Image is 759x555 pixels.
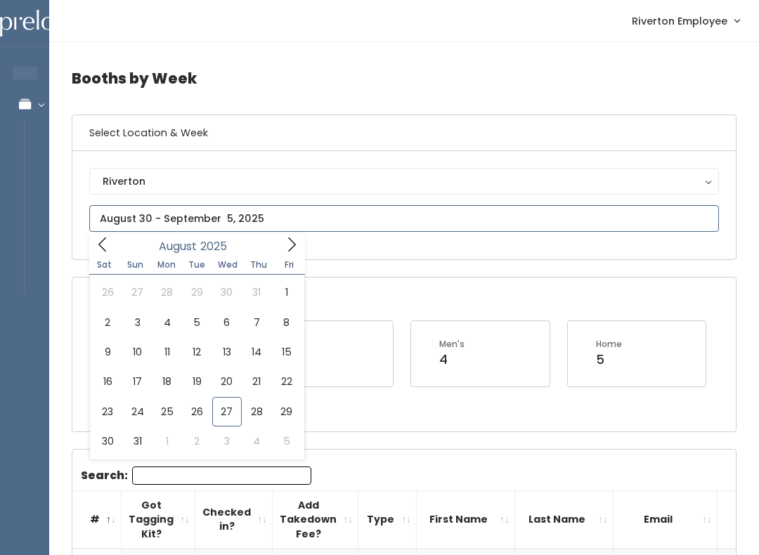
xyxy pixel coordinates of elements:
span: August 18, 2025 [153,367,182,396]
span: July 28, 2025 [153,277,182,307]
span: August 17, 2025 [122,367,152,396]
span: August 6, 2025 [212,308,242,337]
span: August 16, 2025 [93,367,122,396]
span: Wed [212,261,243,269]
button: Riverton [89,168,719,195]
div: 4 [439,351,465,369]
span: August 13, 2025 [212,337,242,367]
span: August 31, 2025 [122,426,152,456]
span: August 11, 2025 [153,337,182,367]
th: Checked in?: activate to sort column ascending [195,490,273,549]
span: August 21, 2025 [242,367,271,396]
span: August 14, 2025 [242,337,271,367]
input: August 30 - September 5, 2025 [89,205,719,232]
span: Riverton Employee [632,13,727,29]
span: August 29, 2025 [271,397,301,426]
span: September 3, 2025 [212,426,242,456]
span: August 23, 2025 [93,397,122,426]
span: Thu [243,261,274,269]
span: August 22, 2025 [271,367,301,396]
span: September 2, 2025 [182,426,212,456]
span: August 1, 2025 [271,277,301,307]
span: July 30, 2025 [212,277,242,307]
span: August 5, 2025 [182,308,212,337]
span: Mon [151,261,182,269]
span: Fri [274,261,305,269]
span: July 27, 2025 [122,277,152,307]
div: Home [596,338,622,351]
h6: Select Location & Week [72,115,736,151]
span: August 7, 2025 [242,308,271,337]
span: August [159,241,197,252]
span: Sun [120,261,151,269]
span: September 1, 2025 [153,426,182,456]
div: Riverton [103,174,706,189]
th: Add Takedown Fee?: activate to sort column ascending [273,490,358,549]
span: August 30, 2025 [93,426,122,456]
span: August 8, 2025 [271,308,301,337]
span: August 19, 2025 [182,367,212,396]
th: Got Tagging Kit?: activate to sort column ascending [122,490,195,549]
span: August 24, 2025 [122,397,152,426]
input: Year [197,237,239,255]
span: August 10, 2025 [122,337,152,367]
span: August 27, 2025 [212,397,242,426]
span: August 4, 2025 [153,308,182,337]
span: August 12, 2025 [182,337,212,367]
span: July 26, 2025 [93,277,122,307]
div: Men's [439,338,465,351]
span: August 2, 2025 [93,308,122,337]
span: Sat [89,261,120,269]
span: August 20, 2025 [212,367,242,396]
input: Search: [132,466,311,485]
span: August 15, 2025 [271,337,301,367]
span: August 28, 2025 [242,397,271,426]
span: September 5, 2025 [271,426,301,456]
h4: Booths by Week [72,59,737,98]
span: July 29, 2025 [182,277,212,307]
th: Email: activate to sort column ascending [614,490,718,549]
a: Riverton Employee [618,6,753,36]
th: #: activate to sort column descending [72,490,122,549]
span: August 25, 2025 [153,397,182,426]
label: Search: [81,466,311,485]
th: Last Name: activate to sort column ascending [515,490,614,549]
span: August 3, 2025 [122,308,152,337]
span: July 31, 2025 [242,277,271,307]
span: September 4, 2025 [242,426,271,456]
th: Type: activate to sort column ascending [358,490,417,549]
th: First Name: activate to sort column ascending [417,490,515,549]
span: August 9, 2025 [93,337,122,367]
span: Tue [181,261,212,269]
span: August 26, 2025 [182,397,212,426]
div: 5 [596,351,622,369]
